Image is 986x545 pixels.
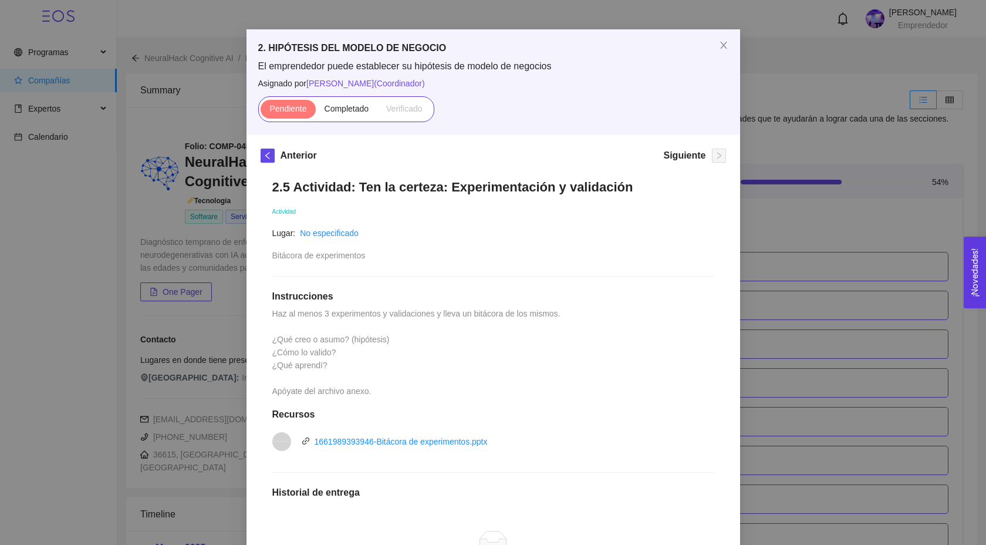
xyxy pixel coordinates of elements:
span: Completado [325,104,369,113]
span: Actividad [272,208,296,215]
h5: Anterior [281,149,317,163]
a: No especificado [300,228,359,238]
span: left [261,152,274,160]
h1: Historial de entrega [272,487,714,499]
button: Open Feedback Widget [964,237,986,308]
h1: 2.5 Actividad: Ten la certeza: Experimentación y validación [272,179,714,195]
span: vnd.openxmlformats-officedocument.presentationml.presentation [273,440,289,442]
a: 1661989393946-Bitácora de experimentos.pptx [315,437,488,446]
button: right [712,149,726,163]
button: left [261,149,275,163]
span: link [302,437,310,445]
span: El emprendedor puede establecer su hipótesis de modelo de negocios [258,60,728,73]
span: Haz al menos 3 experimentos y validaciones y lleva un bitácora de los mismos. ¿Qué creo o asumo? ... [272,309,563,396]
span: [PERSON_NAME] ( Coordinador ) [306,79,425,88]
span: close [719,41,728,50]
span: Verificado [386,104,422,113]
article: Lugar: [272,227,296,240]
h5: 2. HIPÓTESIS DEL MODELO DE NEGOCIO [258,41,728,55]
h1: Instrucciones [272,291,714,302]
span: Pendiente [269,104,306,113]
h5: Siguiente [663,149,705,163]
button: Close [707,29,740,62]
span: Bitácora de experimentos [272,251,366,260]
h1: Recursos [272,409,714,420]
span: Asignado por [258,77,728,90]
